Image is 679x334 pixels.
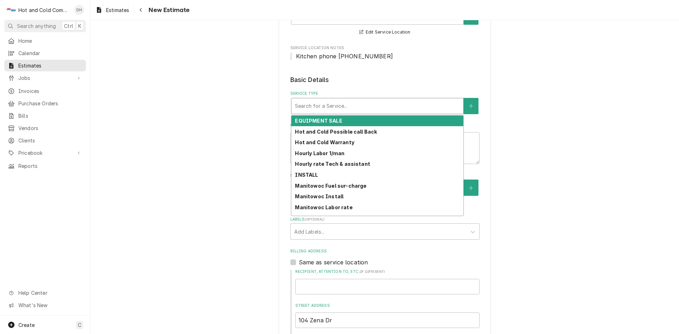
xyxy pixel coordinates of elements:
span: Clients [18,137,82,144]
label: Equipment [290,173,480,178]
strong: Manitowoc Labor rate [295,204,352,210]
label: Labels [290,217,480,222]
span: Search anything [17,22,56,30]
span: Help Center [18,289,82,297]
a: Home [4,35,86,47]
span: Service Location Notes [290,52,480,60]
a: Go to Pricebook [4,147,86,159]
span: What's New [18,301,82,309]
a: Invoices [4,85,86,97]
button: Create New Equipment [464,180,478,196]
div: Street Address [295,303,480,328]
a: Go to What's New [4,299,86,311]
strong: Hot and Cold Warranty [295,139,354,145]
a: Clients [4,135,86,146]
span: Ctrl [64,22,73,30]
span: Estimates [106,6,129,14]
label: Recipient, Attention To, etc. [295,269,480,275]
span: Invoices [18,87,82,95]
span: ( optional ) [304,217,324,221]
span: Pricebook [18,149,72,157]
span: New Estimate [146,5,190,15]
button: Edit Service Location [358,28,412,37]
span: Bills [18,112,82,119]
strong: Manitowoc Fuel sur-charge [295,183,366,189]
strong: EQUIPMENT SALE [295,118,342,124]
label: Service Type [290,91,480,96]
a: Purchase Orders [4,98,86,109]
a: Vendors [4,122,86,134]
div: Hot and Cold Commercial Kitchens, Inc.'s Avatar [6,5,16,15]
div: Labels [290,217,480,240]
span: Vendors [18,124,82,132]
button: Create New Service [464,98,478,114]
span: Kitchen phone [PHONE_NUMBER] [296,53,393,60]
button: Search anythingCtrlK [4,20,86,32]
span: Purchase Orders [18,100,82,107]
label: Street Address [295,303,480,309]
div: Equipment [290,173,480,208]
svg: Create New Equipment [469,186,473,191]
span: K [78,22,81,30]
a: Calendar [4,47,86,59]
span: Calendar [18,49,82,57]
span: Create [18,322,35,328]
span: Home [18,37,82,45]
a: Estimates [4,60,86,71]
a: Estimates [93,4,132,16]
span: Estimates [18,62,82,69]
div: Recipient, Attention To, etc. [295,269,480,294]
span: C [78,321,81,329]
div: DH [74,5,84,15]
span: Service Location Notes [290,45,480,51]
strong: Manitowoc Install [295,193,343,199]
svg: Create New Service [469,104,473,109]
strong: Hourly rate Tech & assistant [295,161,370,167]
button: Navigate back [135,4,146,16]
strong: Manitowoc Trip charge [295,215,355,221]
div: Hot and Cold Commercial Kitchens, Inc. [18,6,70,14]
a: Bills [4,110,86,122]
div: Service Location Notes [290,45,480,60]
label: Reason For Call [290,123,480,128]
a: Reports [4,160,86,172]
div: Service Type [290,91,480,114]
div: H [6,5,16,15]
legend: Basic Details [290,75,480,84]
div: Daryl Harris's Avatar [74,5,84,15]
label: Billing Address [290,248,480,254]
span: ( if different ) [359,270,385,274]
label: Same as service location [299,258,368,266]
strong: Hot and Cold Possible call Back [295,129,377,135]
a: Go to Help Center [4,287,86,299]
strong: INSTALL [295,172,318,178]
span: Reports [18,162,82,170]
span: Jobs [18,74,72,82]
div: Reason For Call [290,123,480,164]
strong: Hourly Labor 1/man [295,150,344,156]
a: Go to Jobs [4,72,86,84]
